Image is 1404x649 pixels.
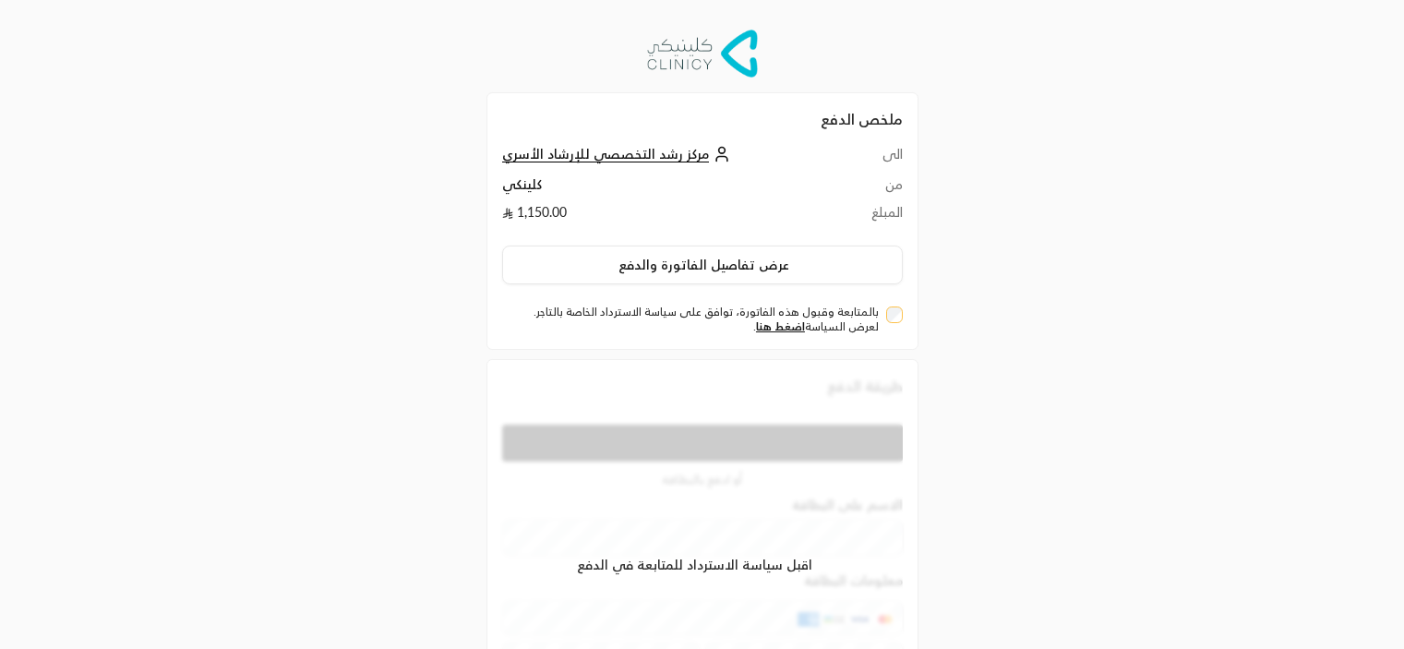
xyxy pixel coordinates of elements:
[577,556,812,574] span: اقبل سياسة الاسترداد للمتابعة في الدفع
[855,203,903,231] td: المبلغ
[502,108,903,130] h2: ملخص الدفع
[855,145,903,175] td: الى
[502,203,855,231] td: 1,150.00
[855,175,903,203] td: من
[756,319,805,333] a: اضغط هنا
[502,175,855,203] td: كلينكي
[502,246,903,284] button: عرض تفاصيل الفاتورة والدفع
[502,146,709,162] span: مركز رشد التخصصي للإرشاد الأسري
[647,30,758,78] img: Company Logo
[502,146,735,162] a: مركز رشد التخصصي للإرشاد الأسري
[510,305,879,334] label: بالمتابعة وقبول هذه الفاتورة، توافق على سياسة الاسترداد الخاصة بالتاجر. لعرض السياسة .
